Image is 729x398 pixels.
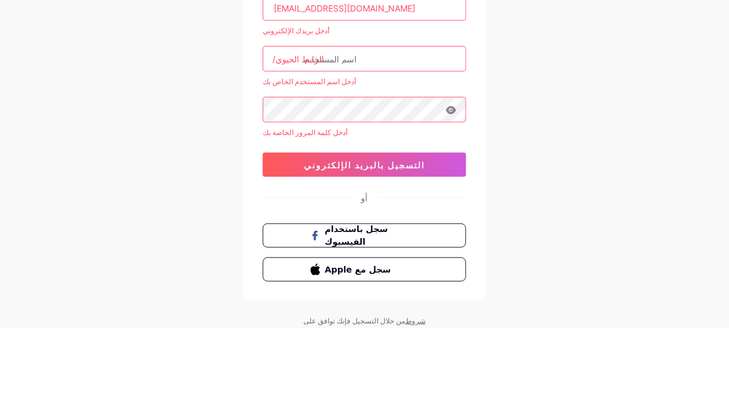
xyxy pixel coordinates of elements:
[263,293,466,317] button: سجل باستخدام الفيسبوك
[263,197,348,207] font: أدخل كلمة المرور الخاصة بك
[263,116,466,141] input: اسم المستخدم
[263,222,466,247] button: التسجيل بالبريد الإلكتروني
[263,96,329,105] font: أدخل بريدك الإلكتروني
[263,147,356,156] font: أدخل اسم المستخدم الخاص بك
[638,13,690,23] a: تسجيل الدخول
[325,294,388,316] font: سجل باستخدام الفيسبوك
[263,34,329,48] font: إنشاء حسابك
[552,13,638,23] font: هل لديك حساب بالفعل؟
[361,262,368,273] font: أو
[272,124,324,134] font: الرابط الحيوي/
[263,65,466,90] input: بريد إلكتروني
[263,327,466,351] button: سجل مع Apple
[303,386,405,395] font: من خلال التسجيل فإنك توافق على
[304,230,425,240] font: التسجيل بالبريد الإلكتروني
[325,334,392,344] font: سجل مع Apple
